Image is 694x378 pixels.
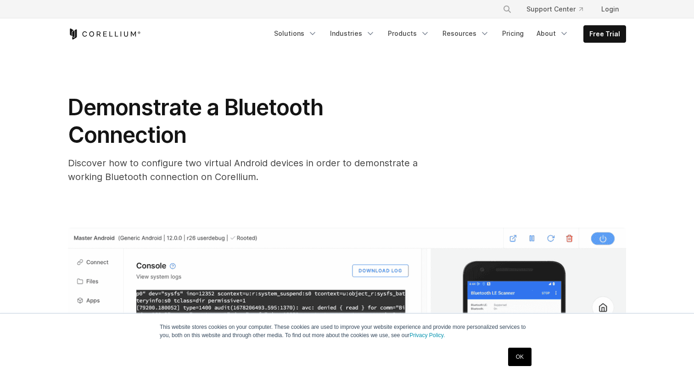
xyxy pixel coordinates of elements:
a: Privacy Policy. [409,332,445,339]
p: This website stores cookies on your computer. These cookies are used to improve your website expe... [160,323,534,339]
a: About [531,25,574,42]
span: Demonstrate a Bluetooth Connection [68,94,323,148]
a: OK [508,348,532,366]
span: Discover how to configure two virtual Android devices in order to demonstrate a working Bluetooth... [68,158,418,182]
a: Support Center [519,1,590,17]
a: Corellium Home [68,28,141,39]
a: Login [594,1,626,17]
a: Free Trial [584,26,626,42]
a: Resources [437,25,495,42]
a: Industries [325,25,381,42]
a: Products [382,25,435,42]
a: Solutions [269,25,323,42]
div: Navigation Menu [492,1,626,17]
a: Pricing [497,25,529,42]
div: Navigation Menu [269,25,626,43]
button: Search [499,1,515,17]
